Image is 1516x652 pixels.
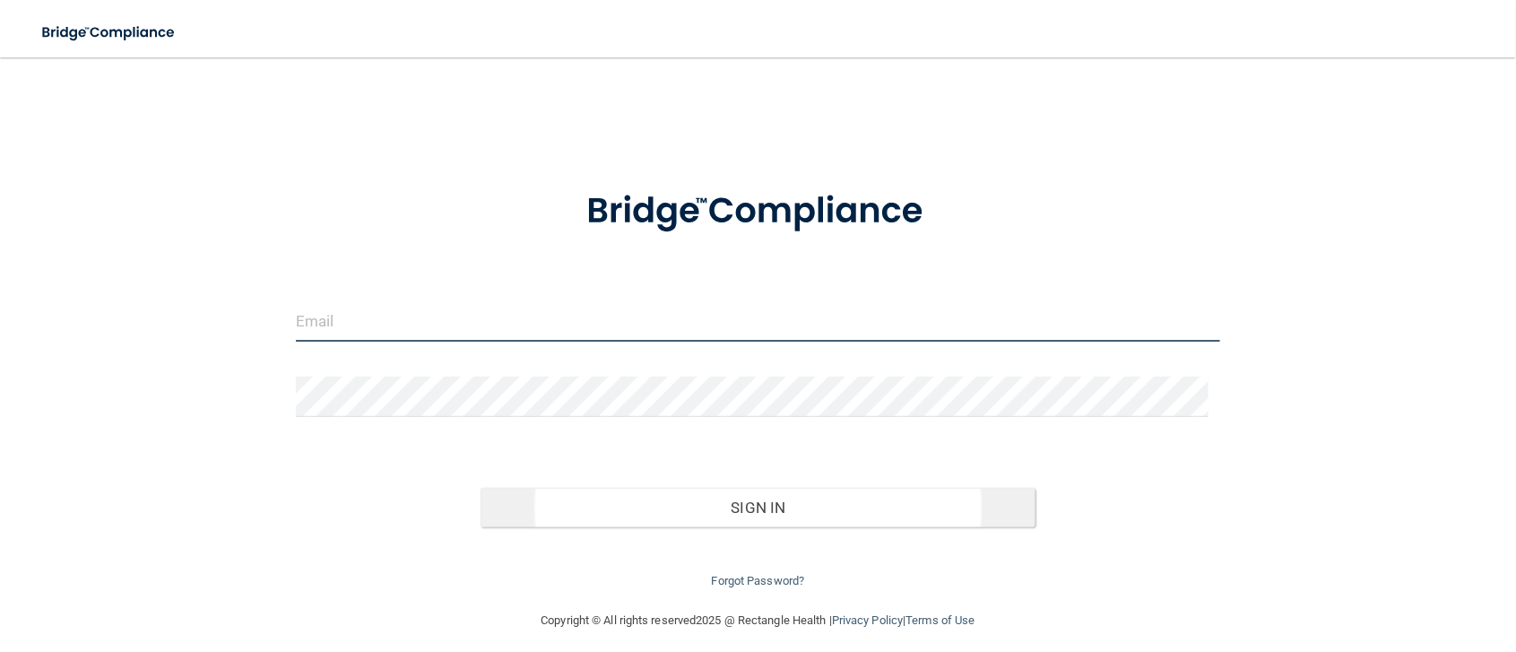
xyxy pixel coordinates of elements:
[550,165,967,258] img: bridge_compliance_login_screen.278c3ca4.svg
[431,592,1086,649] div: Copyright © All rights reserved 2025 @ Rectangle Health | |
[1206,537,1494,609] iframe: Drift Widget Chat Controller
[27,14,192,51] img: bridge_compliance_login_screen.278c3ca4.svg
[832,613,903,627] a: Privacy Policy
[481,488,1035,527] button: Sign In
[712,574,805,587] a: Forgot Password?
[296,301,1220,342] input: Email
[905,613,975,627] a: Terms of Use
